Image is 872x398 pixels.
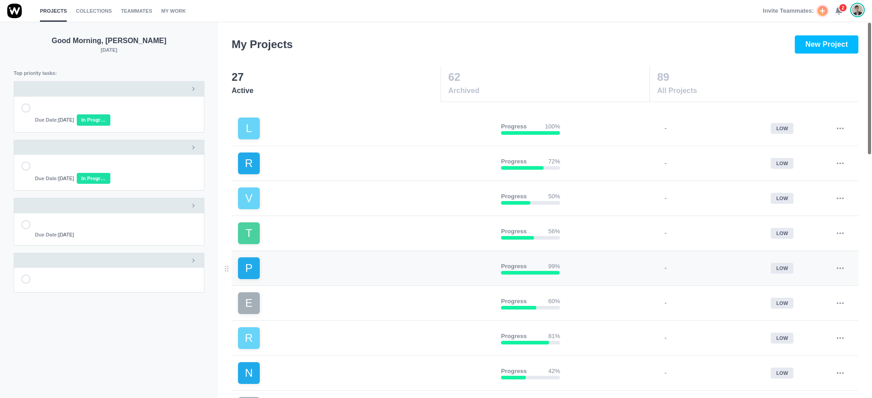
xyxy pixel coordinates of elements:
[545,122,560,131] p: 100%
[548,262,560,271] p: 99%
[548,332,560,341] p: 81%
[238,327,494,349] a: R
[238,222,260,244] div: T
[14,46,204,54] p: [DATE]
[35,232,58,237] strong: Due Date:
[238,222,494,244] a: T
[238,292,494,314] a: E
[238,362,260,384] div: N
[238,257,260,279] div: P
[771,123,793,134] div: low
[501,122,526,131] p: Progress
[771,298,793,309] div: low
[238,292,260,314] div: E
[14,35,204,46] p: Good Morning, [PERSON_NAME]
[763,6,814,15] span: Invite Teammates:
[771,333,793,344] div: low
[232,36,293,53] h3: My Projects
[35,231,74,239] span: [DATE]
[548,297,560,306] p: 60%
[771,263,793,274] div: low
[664,264,666,273] p: -
[35,117,58,123] strong: Due Date:
[232,85,440,96] span: Active
[35,175,74,182] span: [DATE]
[501,332,526,341] p: Progress
[238,118,494,139] a: L
[838,3,847,12] span: 2
[238,362,494,384] a: N
[657,69,857,85] p: 89
[548,157,560,166] p: 72%
[238,187,260,209] div: V
[77,114,110,126] span: In Progress
[501,367,526,376] p: Progress
[501,262,526,271] p: Progress
[657,85,857,96] span: All Projects
[7,4,22,18] img: winio
[501,227,526,236] p: Progress
[14,69,204,77] p: Top priority tasks:
[664,229,666,238] p: -
[238,152,494,174] a: R
[664,124,666,133] p: -
[548,192,560,201] p: 50%
[35,116,74,124] span: [DATE]
[232,69,440,85] p: 27
[852,4,863,16] img: Pedro Lopes
[771,158,793,169] div: low
[35,176,58,181] strong: Due Date:
[548,367,560,376] p: 42%
[501,157,526,166] p: Progress
[238,118,260,139] div: L
[238,257,494,279] a: P
[238,152,260,174] div: R
[501,297,526,306] p: Progress
[77,173,110,184] span: In Progress
[664,159,666,168] p: -
[238,327,260,349] div: R
[771,193,793,204] div: low
[795,35,858,54] button: New Project
[664,369,666,378] p: -
[771,228,793,239] div: low
[664,299,666,308] p: -
[771,368,793,379] div: low
[238,187,494,209] a: V
[501,192,526,201] p: Progress
[448,85,649,96] span: Archived
[548,227,560,236] p: 56%
[664,194,666,203] p: -
[664,334,666,343] p: -
[448,69,649,85] p: 62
